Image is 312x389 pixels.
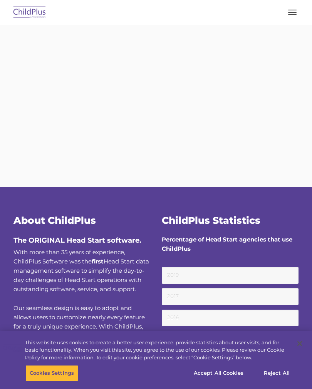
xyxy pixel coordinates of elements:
[291,335,308,352] button: Close
[162,267,299,284] small: 2019
[13,236,141,245] span: The ORIGINAL Head Start software.
[13,215,96,226] span: About ChildPlus
[92,258,104,265] b: first
[190,365,248,381] button: Accept All Cookies
[25,365,78,381] button: Cookies Settings
[13,248,149,293] span: With more than 35 years of experience, ChildPlus Software was the Head Start data management soft...
[162,215,260,226] span: ChildPlus Statistics
[12,3,48,22] img: ChildPlus by Procare Solutions
[253,365,301,381] button: Reject All
[162,310,299,327] small: 2016
[25,339,290,362] div: This website uses cookies to create a better user experience, provide statistics about user visit...
[162,236,292,252] strong: Percentage of Head Start agencies that use ChildPlus
[13,304,148,367] span: Our seamless design is easy to adopt and allows users to customize nearly every feature for a tru...
[162,288,299,305] small: 2017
